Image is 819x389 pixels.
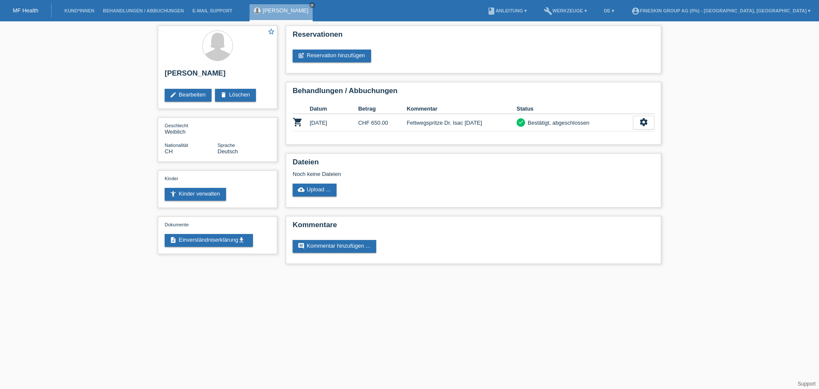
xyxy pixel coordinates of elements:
div: Weiblich [165,122,218,135]
a: descriptionEinverständniserklärungget_app [165,234,253,247]
i: close [310,3,314,7]
span: Nationalität [165,143,188,148]
th: Datum [310,104,358,114]
span: Kinder [165,176,178,181]
i: edit [170,91,177,98]
i: accessibility_new [170,190,177,197]
i: check [518,119,524,125]
a: bookAnleitung ▾ [483,8,531,13]
span: Dokumente [165,222,189,227]
a: commentKommentar hinzufügen ... [293,240,376,253]
h2: Reservationen [293,30,654,43]
a: deleteLöschen [215,89,256,102]
i: delete [220,91,227,98]
a: accessibility_newKinder verwalten [165,188,226,201]
i: account_circle [631,7,640,15]
span: Deutsch [218,148,238,155]
a: post_addReservation hinzufügen [293,50,371,62]
i: star_border [267,28,275,35]
i: comment [298,243,305,249]
a: cloud_uploadUpload ... [293,184,337,196]
a: Kund*innen [60,8,99,13]
div: Noch keine Dateien [293,171,553,177]
i: cloud_upload [298,186,305,193]
i: settings [639,117,648,127]
h2: Kommentare [293,221,654,234]
i: book [487,7,496,15]
i: POSP00026169 [293,117,303,127]
td: Fettwegspritze Dr. Isac [DATE] [407,114,517,132]
a: star_border [267,28,275,37]
a: editBearbeiten [165,89,212,102]
th: Status [517,104,633,114]
h2: Behandlungen / Abbuchungen [293,87,654,99]
a: Support [798,381,816,387]
a: Behandlungen / Abbuchungen [99,8,188,13]
span: Geschlecht [165,123,188,128]
div: Bestätigt, abgeschlossen [525,118,590,127]
td: CHF 650.00 [358,114,407,132]
i: build [544,7,552,15]
td: [DATE] [310,114,358,132]
i: post_add [298,52,305,59]
span: Schweiz [165,148,173,155]
i: description [170,237,177,243]
a: DE ▾ [600,8,619,13]
i: get_app [238,237,245,243]
th: Betrag [358,104,407,114]
a: buildWerkzeuge ▾ [540,8,591,13]
h2: Dateien [293,158,654,171]
a: E-Mail Support [188,8,237,13]
a: MF Health [13,7,38,14]
h2: [PERSON_NAME] [165,69,270,82]
span: Sprache [218,143,235,148]
a: [PERSON_NAME] [263,7,308,14]
a: account_circleFineSkin Group AG (0%) - [GEOGRAPHIC_DATA], [GEOGRAPHIC_DATA] ▾ [627,8,815,13]
a: close [309,2,315,8]
th: Kommentar [407,104,517,114]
